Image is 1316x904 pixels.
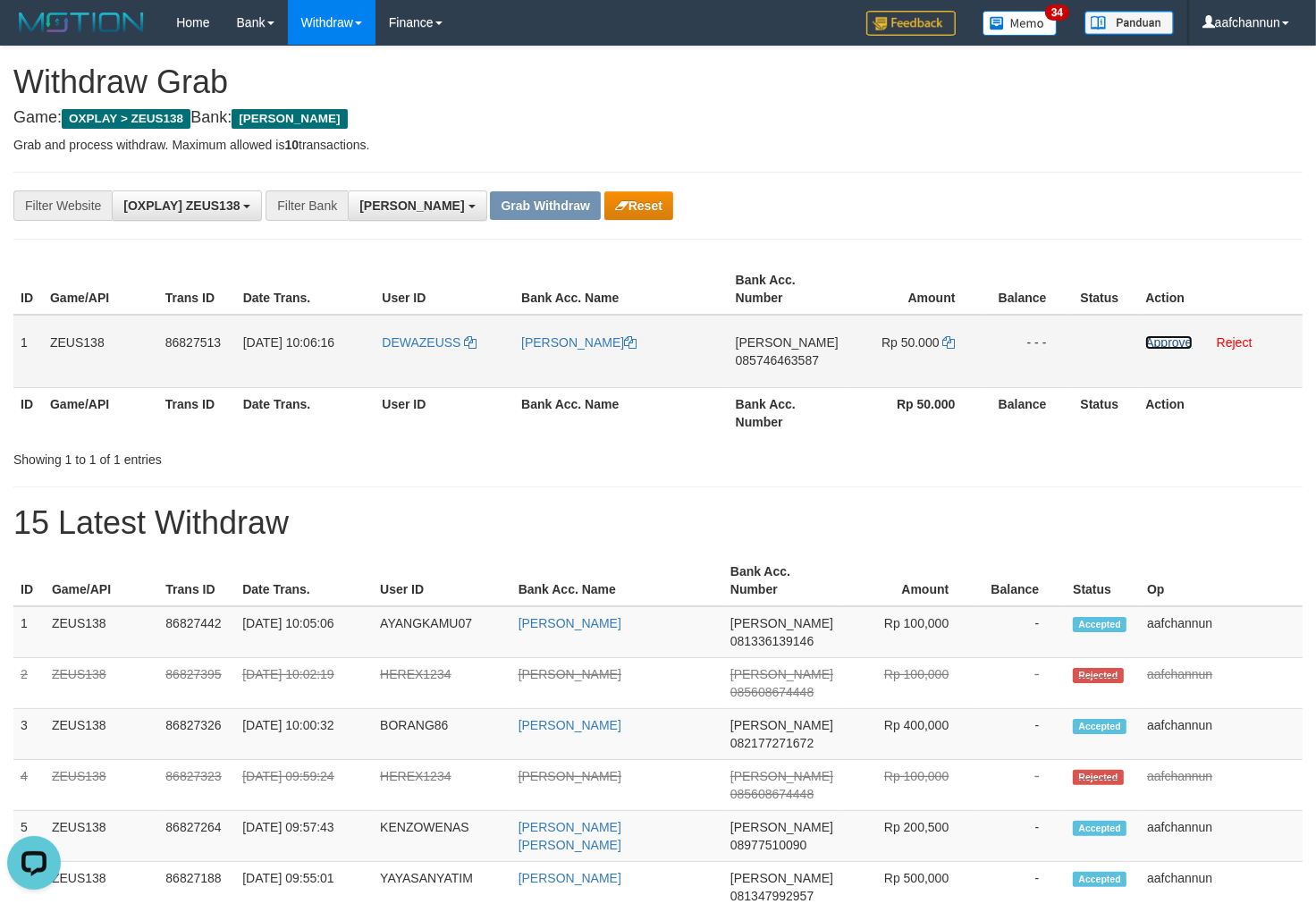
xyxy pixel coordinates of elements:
[43,315,158,388] td: ZEUS138
[13,555,45,606] th: ID
[43,264,158,315] th: Game/API
[723,555,840,606] th: Bank Acc. Number
[730,616,833,630] span: [PERSON_NAME]
[373,606,511,658] td: AYANGKAMU07
[158,606,235,658] td: 86827442
[975,658,1066,709] td: -
[373,811,511,862] td: KENZOWENAS
[1138,264,1303,315] th: Action
[1140,606,1303,658] td: aafchannun
[983,264,1074,315] th: Balance
[1140,555,1303,606] th: Op
[45,760,158,811] td: ZEUS138
[730,736,814,750] span: Copy 082177271672 to clipboard
[882,335,940,350] span: Rp 50.000
[846,387,983,438] th: Rp 50.000
[165,335,221,350] span: 86827513
[730,889,814,903] span: Copy 081347992957 to clipboard
[1145,335,1192,350] a: Approve
[975,811,1066,862] td: -
[943,335,956,350] a: Copy 50000 to clipboard
[730,667,833,681] span: [PERSON_NAME]
[13,315,43,388] td: 1
[975,709,1066,760] td: -
[62,109,190,129] span: OXPLAY > ZEUS138
[13,9,149,36] img: MOTION_logo.png
[236,387,375,438] th: Date Trans.
[123,199,240,213] span: [OXPLAY] ZEUS138
[514,264,729,315] th: Bank Acc. Name
[232,109,347,129] span: [PERSON_NAME]
[235,811,373,862] td: [DATE] 09:57:43
[519,820,621,852] a: [PERSON_NAME] [PERSON_NAME]
[519,667,621,681] a: [PERSON_NAME]
[373,555,511,606] th: User ID
[730,787,814,801] span: Copy 085608674448 to clipboard
[45,606,158,658] td: ZEUS138
[13,760,45,811] td: 4
[284,138,299,152] strong: 10
[235,709,373,760] td: [DATE] 10:00:32
[604,191,673,220] button: Reset
[158,264,236,315] th: Trans ID
[43,387,158,438] th: Game/API
[1084,11,1174,35] img: panduan.png
[13,606,45,658] td: 1
[729,387,846,438] th: Bank Acc. Number
[13,444,535,469] div: Showing 1 to 1 of 1 entries
[13,709,45,760] td: 3
[235,760,373,811] td: [DATE] 09:59:24
[13,264,43,315] th: ID
[375,264,514,315] th: User ID
[511,555,723,606] th: Bank Acc. Name
[373,760,511,811] td: HEREX1234
[235,555,373,606] th: Date Trans.
[840,709,975,760] td: Rp 400,000
[158,658,235,709] td: 86827395
[236,264,375,315] th: Date Trans.
[1138,387,1303,438] th: Action
[514,387,729,438] th: Bank Acc. Name
[730,871,833,885] span: [PERSON_NAME]
[13,109,1303,127] h4: Game: Bank:
[1073,719,1126,734] span: Accepted
[975,555,1066,606] th: Balance
[519,769,621,783] a: [PERSON_NAME]
[1140,709,1303,760] td: aafchannun
[13,387,43,438] th: ID
[375,387,514,438] th: User ID
[975,760,1066,811] td: -
[235,606,373,658] td: [DATE] 10:05:06
[45,658,158,709] td: ZEUS138
[983,387,1074,438] th: Balance
[1073,617,1126,632] span: Accepted
[1073,770,1123,785] span: Rejected
[243,335,334,350] span: [DATE] 10:06:16
[730,769,833,783] span: [PERSON_NAME]
[348,190,486,221] button: [PERSON_NAME]
[266,190,348,221] div: Filter Bank
[45,709,158,760] td: ZEUS138
[1073,387,1138,438] th: Status
[1066,555,1140,606] th: Status
[1073,668,1123,683] span: Rejected
[158,709,235,760] td: 86827326
[1045,4,1069,21] span: 34
[730,718,833,732] span: [PERSON_NAME]
[13,811,45,862] td: 5
[7,7,61,61] button: Open LiveChat chat widget
[846,264,983,315] th: Amount
[13,190,112,221] div: Filter Website
[975,606,1066,658] td: -
[235,658,373,709] td: [DATE] 10:02:19
[840,760,975,811] td: Rp 100,000
[840,811,975,862] td: Rp 200,500
[1073,821,1126,836] span: Accepted
[13,64,1303,100] h1: Withdraw Grab
[373,709,511,760] td: BORANG86
[359,199,464,213] span: [PERSON_NAME]
[866,11,956,36] img: Feedback.jpg
[840,555,975,606] th: Amount
[983,315,1074,388] td: - - -
[13,136,1303,154] p: Grab and process withdraw. Maximum allowed is transactions.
